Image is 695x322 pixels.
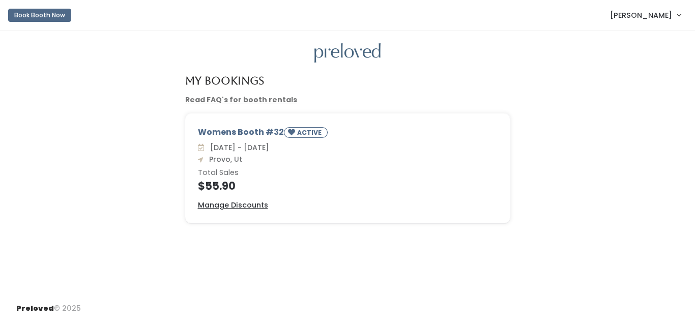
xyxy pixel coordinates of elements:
[205,154,242,164] span: Provo, Ut
[198,169,498,177] h6: Total Sales
[600,4,691,26] a: [PERSON_NAME]
[198,200,268,210] u: Manage Discounts
[185,95,297,105] a: Read FAQ's for booth rentals
[8,9,71,22] button: Book Booth Now
[610,10,672,21] span: [PERSON_NAME]
[198,126,498,142] div: Womens Booth #32
[297,128,324,137] small: ACTIVE
[16,295,81,314] div: © 2025
[198,200,268,211] a: Manage Discounts
[8,4,71,26] a: Book Booth Now
[314,43,381,63] img: preloved logo
[206,142,269,153] span: [DATE] - [DATE]
[185,75,264,86] h4: My Bookings
[198,180,498,192] h4: $55.90
[16,303,54,313] span: Preloved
